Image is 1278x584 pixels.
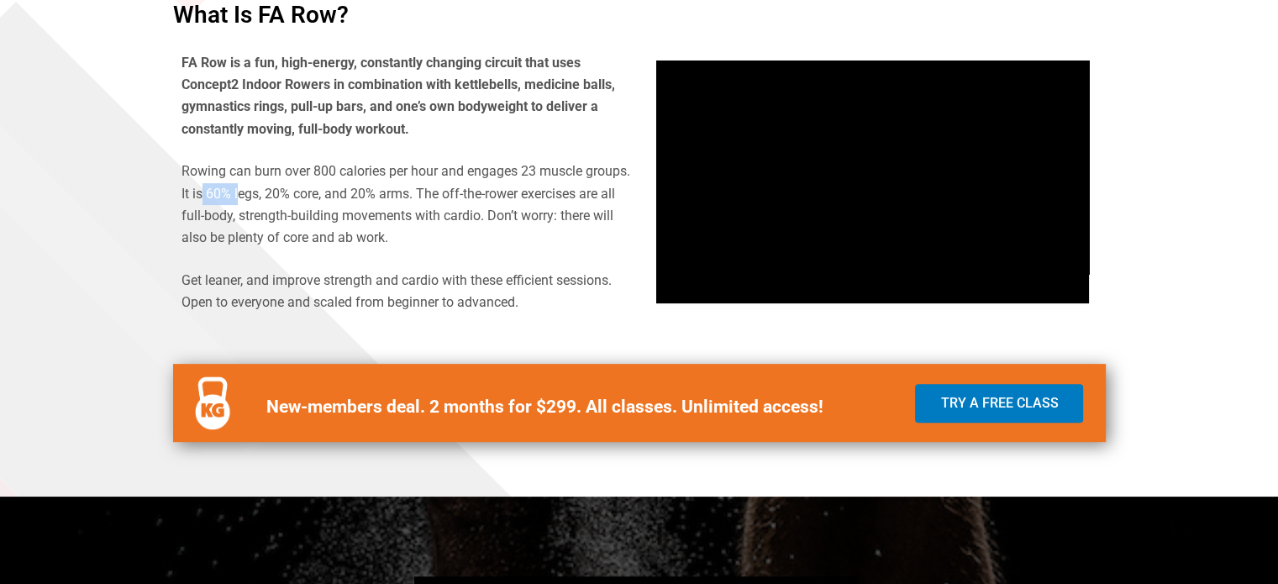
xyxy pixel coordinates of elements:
a: Try a Free Class [915,384,1083,423]
span: Get leaner, and improve strength and cardio with these efficient sessions. Open to everyone and s... [181,272,612,310]
strong: New-members deal. 2 months for $299. All classes. Unlimited access! [266,397,823,417]
iframe: Correct Rowing Technique [656,61,1089,304]
p: Rowing can burn over 800 calories per hour and engages 23 muscle groups. It is 60% legs, 20% core... [181,160,631,250]
h4: What is FA Row? [173,3,1106,27]
span: Try a Free Class [940,397,1058,410]
b: FA Row is a fun, high-energy, constantly changing circuit that uses Concept2 Indoor Rowers in com... [181,55,615,137]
